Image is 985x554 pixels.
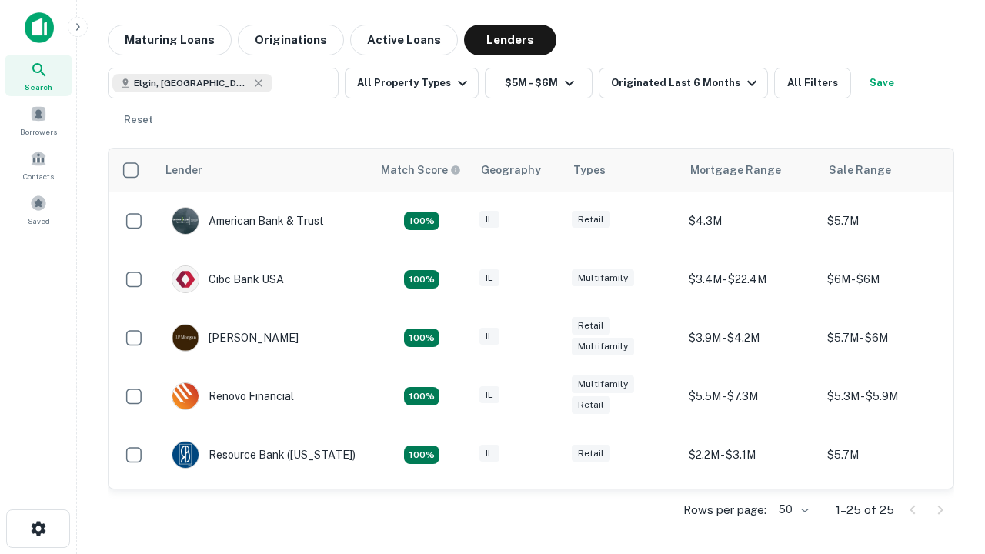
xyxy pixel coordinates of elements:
div: IL [479,328,499,345]
div: Matching Properties: 4, hasApolloMatch: undefined [404,387,439,405]
td: $5.7M - $6M [820,309,958,367]
th: Types [564,149,681,192]
span: Elgin, [GEOGRAPHIC_DATA], [GEOGRAPHIC_DATA] [134,76,249,90]
button: Save your search to get updates of matches that match your search criteria. [857,68,907,98]
td: $4.3M [681,192,820,250]
button: All Property Types [345,68,479,98]
div: Retail [572,396,610,414]
div: American Bank & Trust [172,207,324,235]
td: $5.7M [820,426,958,484]
div: IL [479,386,499,404]
td: $6M - $6M [820,250,958,309]
div: Multifamily [572,269,634,287]
button: Maturing Loans [108,25,232,55]
div: Cibc Bank USA [172,265,284,293]
div: Multifamily [572,375,634,393]
td: $5.3M - $5.9M [820,367,958,426]
div: Renovo Financial [172,382,294,410]
img: capitalize-icon.png [25,12,54,43]
div: Capitalize uses an advanced AI algorithm to match your search with the best lender. The match sco... [381,162,461,179]
a: Contacts [5,144,72,185]
div: Retail [572,317,610,335]
img: picture [172,383,199,409]
button: $5M - $6M [485,68,593,98]
th: Lender [156,149,372,192]
h6: Match Score [381,162,458,179]
button: Active Loans [350,25,458,55]
a: Saved [5,189,72,230]
td: $3.9M - $4.2M [681,309,820,367]
span: Saved [28,215,50,227]
iframe: Chat Widget [908,431,985,505]
div: Matching Properties: 7, hasApolloMatch: undefined [404,212,439,230]
td: $5.6M [820,484,958,542]
td: $2.2M - $3.1M [681,426,820,484]
td: $5.7M [820,192,958,250]
div: Matching Properties: 4, hasApolloMatch: undefined [404,446,439,464]
div: Resource Bank ([US_STATE]) [172,441,356,469]
div: IL [479,211,499,229]
p: Rows per page: [683,501,766,519]
div: Matching Properties: 4, hasApolloMatch: undefined [404,329,439,347]
button: Lenders [464,25,556,55]
th: Capitalize uses an advanced AI algorithm to match your search with the best lender. The match sco... [372,149,472,192]
button: All Filters [774,68,851,98]
button: Originated Last 6 Months [599,68,768,98]
td: $4M [681,484,820,542]
a: Search [5,55,72,96]
td: $5.5M - $7.3M [681,367,820,426]
div: Mortgage Range [690,161,781,179]
th: Mortgage Range [681,149,820,192]
div: Retail [572,445,610,462]
img: picture [172,442,199,468]
img: picture [172,325,199,351]
th: Sale Range [820,149,958,192]
span: Borrowers [20,125,57,138]
a: Borrowers [5,99,72,141]
div: Geography [481,161,541,179]
div: [PERSON_NAME] [172,324,299,352]
div: Retail [572,211,610,229]
div: Originated Last 6 Months [611,74,761,92]
div: Multifamily [572,338,634,355]
span: Search [25,81,52,93]
span: Contacts [23,170,54,182]
th: Geography [472,149,564,192]
div: Sale Range [829,161,891,179]
p: 1–25 of 25 [836,501,894,519]
div: Lender [165,161,202,179]
div: 50 [773,499,811,521]
img: picture [172,208,199,234]
img: picture [172,266,199,292]
button: Reset [114,105,163,135]
div: IL [479,269,499,287]
div: Types [573,161,606,179]
div: IL [479,445,499,462]
div: Matching Properties: 4, hasApolloMatch: undefined [404,270,439,289]
button: Originations [238,25,344,55]
td: $3.4M - $22.4M [681,250,820,309]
